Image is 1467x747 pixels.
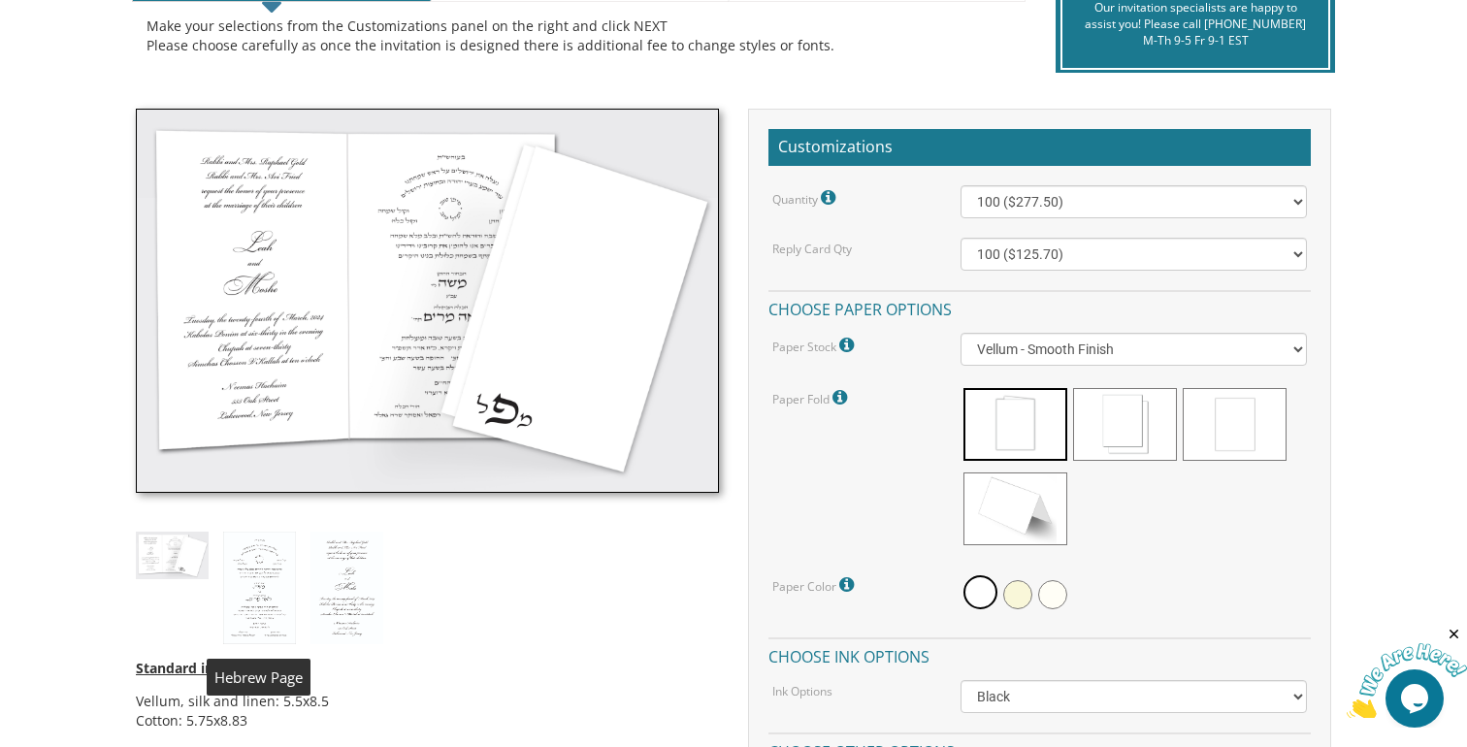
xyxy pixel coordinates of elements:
[136,711,719,731] li: Cotton: 5.75x8.83
[136,659,306,677] span: Standard invitation sizes:
[147,16,1011,55] div: Make your selections from the Customizations panel on the right and click NEXT Please choose care...
[772,241,852,257] label: Reply Card Qty
[772,333,859,358] label: Paper Stock
[768,637,1311,671] h4: Choose ink options
[136,532,209,579] img: style4_thumb.jpg
[768,290,1311,324] h4: Choose paper options
[772,572,859,598] label: Paper Color
[772,185,840,211] label: Quantity
[772,683,832,699] label: Ink Options
[768,129,1311,166] h2: Customizations
[136,692,719,711] li: Vellum, silk and linen: 5.5x8.5
[1347,626,1467,718] iframe: chat widget
[310,532,383,644] img: style4_eng.jpg
[223,532,296,644] img: style4_heb.jpg
[772,385,852,410] label: Paper Fold
[136,109,719,493] img: style4_thumb.jpg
